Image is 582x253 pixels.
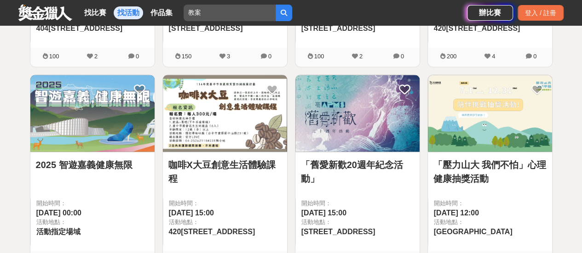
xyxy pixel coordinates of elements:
span: [DATE] 15:00 [169,208,214,216]
a: 作品集 [147,6,176,19]
span: [DATE] 00:00 [36,208,81,216]
span: 開始時間： [434,198,547,208]
span: [GEOGRAPHIC_DATA] [434,227,513,235]
span: [DATE] 15:00 [301,208,346,216]
span: 200 [447,53,457,60]
span: 活動地點： [301,217,414,226]
a: 找活動 [114,6,143,19]
a: 「舊愛新歡20週年紀念活動」 [301,157,414,185]
span: [DATE] 12:00 [434,208,479,216]
span: 420[STREET_ADDRESS] [169,227,255,235]
span: 3 [227,53,230,60]
span: 2 [359,53,363,60]
span: 420[STREET_ADDRESS] [434,24,520,32]
span: 0 [533,53,536,60]
img: Cover Image [428,75,552,152]
span: 活動指定場域 [36,227,81,235]
a: 2025 智遊嘉義健康無限 [36,157,149,171]
span: [STREET_ADDRESS] [301,24,375,32]
span: 150 [182,53,192,60]
span: 0 [401,53,404,60]
input: 有長照挺你，care到心坎裡！青春出手，拍出照顧 影音徵件活動 [184,5,276,21]
a: 辦比賽 [467,5,513,21]
img: Cover Image [30,75,155,152]
span: 2 [94,53,98,60]
span: 開始時間： [301,198,414,208]
span: 4 [492,53,495,60]
span: 開始時間： [169,198,282,208]
span: 開始時間： [36,198,149,208]
span: [STREET_ADDRESS] [301,227,375,235]
span: 活動地點： [169,217,282,226]
span: [STREET_ADDRESS] [169,24,243,32]
span: 100 [49,53,59,60]
img: Cover Image [295,75,420,152]
a: 找比賽 [81,6,110,19]
span: 0 [136,53,139,60]
img: Cover Image [163,75,287,152]
span: 100 [314,53,324,60]
span: 活動地點： [434,217,547,226]
span: 活動地點： [36,217,149,226]
a: 「壓力山大 我們不怕」心理健康抽獎活動 [433,157,547,185]
span: 0 [268,53,271,60]
a: 咖啡X大豆創意生活體驗課程 [168,157,282,185]
span: 404[STREET_ADDRESS] [36,24,123,32]
div: 登入 / 註冊 [518,5,564,21]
